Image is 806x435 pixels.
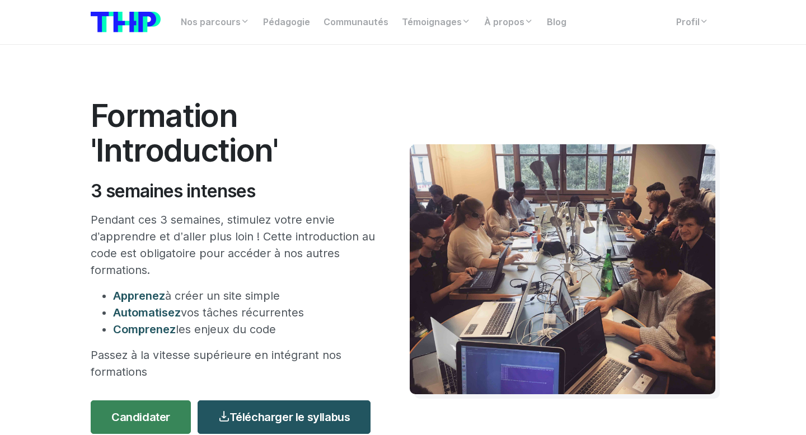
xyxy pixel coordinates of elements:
a: Nos parcours [174,11,256,34]
p: Pendant ces 3 semaines, stimulez votre envie d’apprendre et d’aller plus loin ! Cette introductio... [91,211,376,278]
img: logo [91,12,161,32]
a: Témoignages [395,11,477,34]
a: Candidater [91,400,191,434]
a: Télécharger le syllabus [198,400,371,434]
a: Communautés [317,11,395,34]
a: Blog [540,11,573,34]
span: Comprenez [113,323,176,336]
a: Pédagogie [256,11,317,34]
h1: Formation 'Introduction' [91,98,376,167]
p: Passez à la vitesse supérieure en intégrant nos formations [91,347,376,380]
li: les enjeux du code [113,321,376,338]
span: Apprenez [113,289,165,302]
span: Automatisez [113,306,181,319]
h2: 3 semaines intenses [91,181,376,202]
img: Travail [410,144,715,394]
a: Profil [669,11,715,34]
li: à créer un site simple [113,287,376,304]
a: À propos [477,11,540,34]
li: vos tâches récurrentes [113,304,376,321]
